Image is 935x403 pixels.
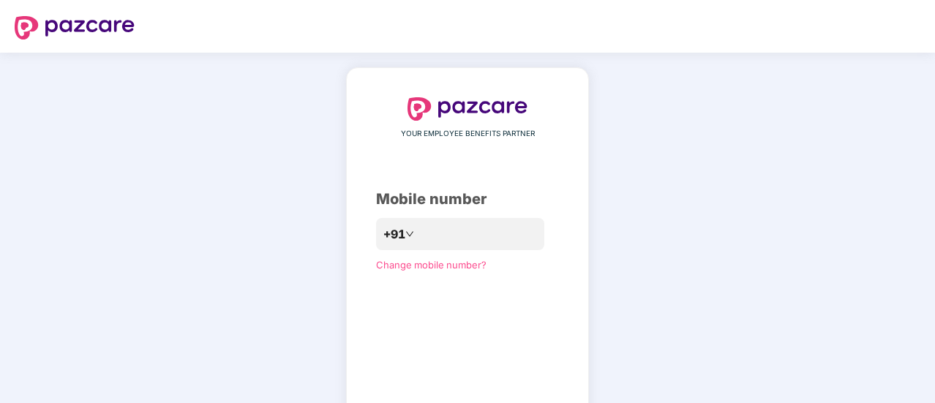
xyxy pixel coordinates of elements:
[376,188,559,211] div: Mobile number
[376,259,487,271] a: Change mobile number?
[15,16,135,39] img: logo
[401,128,535,140] span: YOUR EMPLOYEE BENEFITS PARTNER
[383,225,405,244] span: +91
[405,230,414,238] span: down
[408,97,527,121] img: logo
